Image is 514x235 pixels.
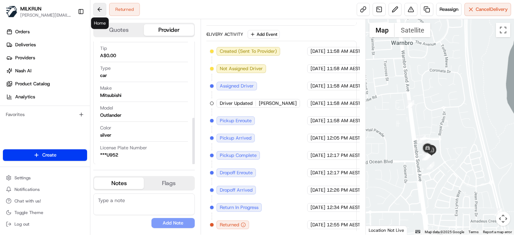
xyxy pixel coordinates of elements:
a: Open this area in Google Maps (opens a new window) [368,225,391,235]
span: Reassign [440,6,458,13]
span: 12:55 PM AEST [327,222,360,228]
button: Quotes [94,24,144,36]
span: Create [42,152,56,158]
span: Settings [14,175,31,181]
button: MILKRUNMILKRUN[PERSON_NAME][EMAIL_ADDRESS][DOMAIN_NAME] [3,3,75,20]
div: 3 [494,208,502,216]
button: Create [3,149,87,161]
div: 22 [422,140,430,148]
span: Assigned Driver [220,83,254,89]
div: 4 [427,162,434,170]
span: [DATE] [310,170,325,176]
div: silver [100,132,111,138]
div: A$0.00 [100,52,116,59]
a: Analytics [3,91,90,103]
button: Map camera controls [496,211,510,226]
span: Driver Updated [220,100,253,107]
span: [PERSON_NAME] [259,100,297,107]
button: Notes [94,178,144,189]
span: Return In Progress [220,204,258,211]
button: Toggle Theme [3,208,87,218]
span: Pickup Complete [220,152,257,159]
span: 11:58 AM AEST [327,83,361,89]
span: Pickup Enroute [220,117,252,124]
button: MILKRUN [20,5,42,12]
button: Toggle fullscreen view [496,23,510,37]
span: [DATE] [310,222,325,228]
div: Outlander [100,112,121,119]
span: [DATE] [310,152,325,159]
button: Log out [3,219,87,229]
button: Provider [144,24,194,36]
button: Chat with us! [3,196,87,206]
span: [DATE] [310,83,325,89]
div: Home [91,17,109,29]
span: Toggle Theme [14,210,43,215]
span: 11:58 AM AEST [327,65,361,72]
span: Color [100,125,111,131]
div: car [100,72,107,79]
button: CancelDelivery [464,3,511,16]
span: [DATE] [310,65,325,72]
div: 11 [418,135,426,143]
div: 10 [422,153,430,161]
a: Orders [3,26,90,38]
span: Tip [100,45,107,52]
span: Product Catalog [15,81,50,87]
a: Product Catalog [3,78,90,90]
button: Notifications [3,184,87,195]
span: Type [100,65,111,72]
span: Chat with us! [14,198,41,204]
span: [DATE] [310,100,325,107]
span: [DATE] [310,117,325,124]
span: 11:58 AM AEST [327,117,361,124]
img: MILKRUN [6,6,17,17]
a: Deliveries [3,39,90,51]
span: Cancel Delivery [476,6,508,13]
span: Dropoff Enroute [220,170,253,176]
div: 20 [406,100,414,108]
span: [DATE] [310,187,325,193]
span: [DATE] [310,48,325,55]
span: 11:58 AM AEST [327,48,361,55]
button: Keyboard shortcuts [415,230,420,233]
span: 12:26 PM AEST [327,187,360,193]
span: Pickup Arrived [220,135,252,141]
span: [DATE] [310,135,325,141]
span: [DATE] [310,204,325,211]
span: Model [100,105,113,111]
a: Terms (opens in new tab) [468,230,479,234]
button: Add Event [248,30,280,39]
span: Dropoff Arrived [220,187,253,193]
span: Log out [14,221,29,227]
button: Flags [144,178,194,189]
button: Show street map [369,23,395,37]
span: Returned [220,222,239,228]
span: Deliveries [15,42,36,48]
span: License Plate Number [100,145,147,151]
div: Favorites [3,109,87,120]
span: 12:17 PM AEST [327,152,360,159]
span: Map data ©2025 Google [425,230,464,234]
span: 12:17 PM AEST [327,170,360,176]
button: [PERSON_NAME][EMAIL_ADDRESS][DOMAIN_NAME] [20,12,72,18]
span: 12:05 PM AEST [327,135,360,141]
span: Make [100,85,112,91]
span: Nash AI [15,68,31,74]
div: Location Not Live [366,226,407,235]
div: 24 [424,152,432,160]
span: Providers [15,55,35,61]
span: Analytics [15,94,35,100]
span: Created (Sent To Provider) [220,48,277,55]
div: Mitsubishi [100,92,121,99]
button: Reassign [436,3,462,16]
div: Delivery Activity [204,31,243,37]
span: 12:34 PM AEST [327,204,360,211]
button: Show satellite imagery [395,23,431,37]
a: Providers [3,52,90,64]
a: Nash AI [3,65,90,77]
span: 11:58 AM AEST [327,100,361,107]
button: Settings [3,173,87,183]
